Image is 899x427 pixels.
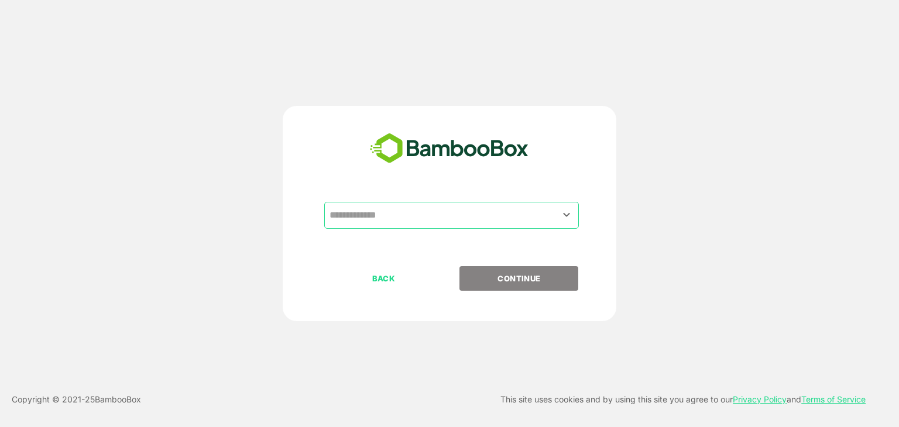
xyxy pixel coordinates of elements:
button: BACK [324,266,443,291]
p: This site uses cookies and by using this site you agree to our and [500,392,866,407]
p: Copyright © 2021- 25 BambooBox [12,392,141,407]
p: BACK [325,272,442,285]
a: Terms of Service [801,394,866,404]
img: bamboobox [363,129,535,168]
button: Open [559,207,575,223]
p: CONTINUE [461,272,578,285]
button: CONTINUE [459,266,578,291]
a: Privacy Policy [733,394,787,404]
